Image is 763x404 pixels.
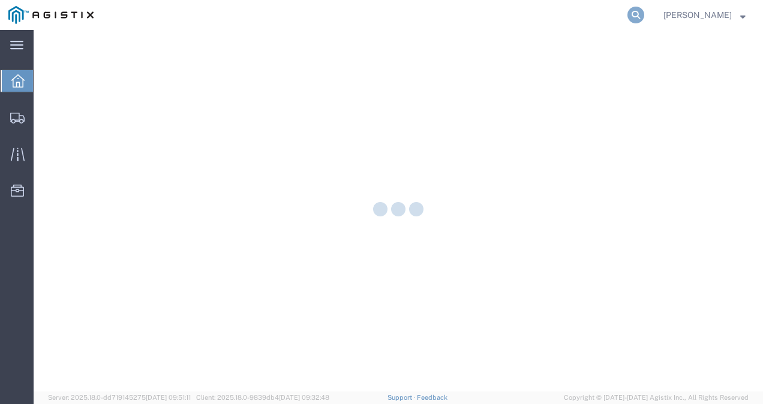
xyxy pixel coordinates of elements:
[663,8,746,22] button: [PERSON_NAME]
[663,8,732,22] span: Nathan Seeley
[146,394,191,401] span: [DATE] 09:51:11
[48,394,191,401] span: Server: 2025.18.0-dd719145275
[387,394,417,401] a: Support
[279,394,329,401] span: [DATE] 09:32:48
[8,6,94,24] img: logo
[196,394,329,401] span: Client: 2025.18.0-9839db4
[417,394,447,401] a: Feedback
[564,393,749,403] span: Copyright © [DATE]-[DATE] Agistix Inc., All Rights Reserved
